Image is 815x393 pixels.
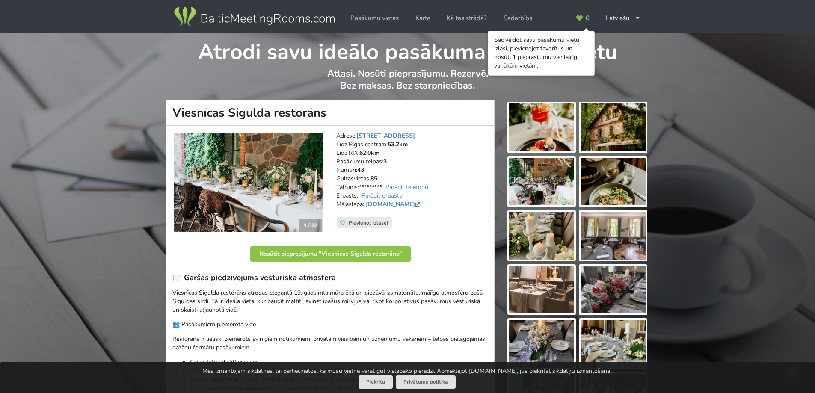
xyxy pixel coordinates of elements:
a: Sadarbība [498,10,539,27]
img: Restorāns, bārs | Sigulda | Viesnīcas Sigulda restorāns [174,133,323,233]
a: [DOMAIN_NAME] [366,200,422,208]
a: Restorāns, bārs | Sigulda | Viesnīcas Sigulda restorāns 1 / 22 [174,133,323,233]
strong: 85 [370,174,377,183]
strong: 62.0km [359,149,379,157]
p: Restorāns ir lieliski piemērots svinīgiem notikumiem, privātām viesībām un uzņēmumu vakariem – te... [172,335,488,352]
div: 1 / 22 [299,219,322,232]
div: Latviešu [600,10,646,27]
div: Sāc veidot savu pasākumu vietu izlasi, pievienojot favorītus un nosūti 1 pieprasījumu vienlaicīgi... [494,36,588,70]
a: Parādīt e-pastu [362,192,403,200]
img: Viesnīcas Sigulda restorāns | Sigulda | Pasākumu vieta - galerijas bilde [509,103,574,151]
a: Privātuma politika [396,375,456,389]
img: Baltic Meeting Rooms [172,5,336,29]
button: Nosūtīt pieprasījumu "Viesnīcas Sigulda restorāns" [250,246,411,262]
img: Viesnīcas Sigulda restorāns | Sigulda | Pasākumu vieta - galerijas bilde [509,320,574,368]
strong: 43 [357,166,364,174]
img: Viesnīcas Sigulda restorāns | Sigulda | Pasākumu vieta - galerijas bilde [581,212,646,260]
a: [STREET_ADDRESS] [356,132,415,140]
p: Viesnīcas Sigulda restorāns atrodas elegantā 19. gadsimta mūra ēkā un piedāvā izsmalcinātu, mājīg... [172,289,488,314]
a: Kā tas strādā? [441,10,493,27]
a: Parādīt telefonu [385,183,428,191]
strong: 53.2km [388,140,408,148]
h1: Viesnīcas Sigulda restorāns [166,100,495,126]
h1: Atrodi savu ideālo pasākuma norises vietu [166,33,649,66]
p: Kapacitāte līdz 60 viesiem [190,358,488,366]
img: Viesnīcas Sigulda restorāns | Sigulda | Pasākumu vieta - galerijas bilde [509,266,574,314]
h3: 🍽️ Garšas piedzīvojums vēsturiskā atmosfērā [172,273,488,283]
strong: 3 [383,157,387,165]
img: Viesnīcas Sigulda restorāns | Sigulda | Pasākumu vieta - galerijas bilde [581,103,646,151]
img: Viesnīcas Sigulda restorāns | Sigulda | Pasākumu vieta - galerijas bilde [581,158,646,206]
img: Viesnīcas Sigulda restorāns | Sigulda | Pasākumu vieta - galerijas bilde [509,212,574,260]
img: Viesnīcas Sigulda restorāns | Sigulda | Pasākumu vieta - galerijas bilde [581,266,646,314]
a: Pasākumu vietas [344,10,405,27]
span: Pievienot izlasei [349,219,388,226]
address: Adrese: Līdz Rīgas centram: Līdz RIX: Pasākumu telpas: Numuri: Gultasvietas: Tālrunis: E-pasts: M... [336,132,488,217]
img: Viesnīcas Sigulda restorāns | Sigulda | Pasākumu vieta - galerijas bilde [581,320,646,368]
span: 0 [586,15,590,21]
a: Karte [409,10,436,27]
p: 👥 Pasākumiem piemērota vide [172,320,488,329]
button: Piekrītu [359,375,393,389]
p: Atlasi. Nosūti pieprasījumu. Rezervē. Bez maksas. Bez starpniecības. [166,68,649,100]
img: Viesnīcas Sigulda restorāns | Sigulda | Pasākumu vieta - galerijas bilde [509,158,574,206]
